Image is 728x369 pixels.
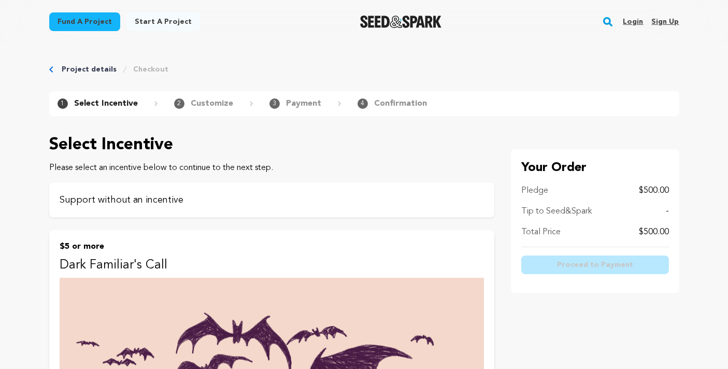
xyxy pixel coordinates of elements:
p: Support without an incentive [60,193,484,207]
p: $500.00 [639,184,669,197]
p: Select Incentive [74,97,138,110]
p: Payment [286,97,321,110]
span: 2 [174,98,184,109]
p: $5 or more [60,240,484,253]
p: Select Incentive [49,133,494,158]
p: Your Order [521,160,669,176]
p: - [666,205,669,218]
p: Pledge [521,184,548,197]
p: Please select an incentive below to continue to the next step. [49,162,494,174]
img: Seed&Spark Logo Dark Mode [360,16,441,28]
div: Breadcrumb [49,64,679,75]
span: 1 [58,98,68,109]
button: Proceed to Payment [521,256,669,274]
a: Start a project [126,12,200,31]
span: 3 [269,98,280,109]
p: Confirmation [374,97,427,110]
a: Checkout [133,64,168,75]
p: $500.00 [639,226,669,238]
a: Sign up [651,13,679,30]
a: Fund a project [49,12,120,31]
span: Proceed to Payment [557,260,633,270]
span: 4 [358,98,368,109]
p: Tip to Seed&Spark [521,205,592,218]
a: Project details [62,64,117,75]
a: Login [623,13,643,30]
p: Dark Familiar's Call [60,257,484,274]
p: Customize [191,97,233,110]
a: Seed&Spark Homepage [360,16,441,28]
p: Total Price [521,226,561,238]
